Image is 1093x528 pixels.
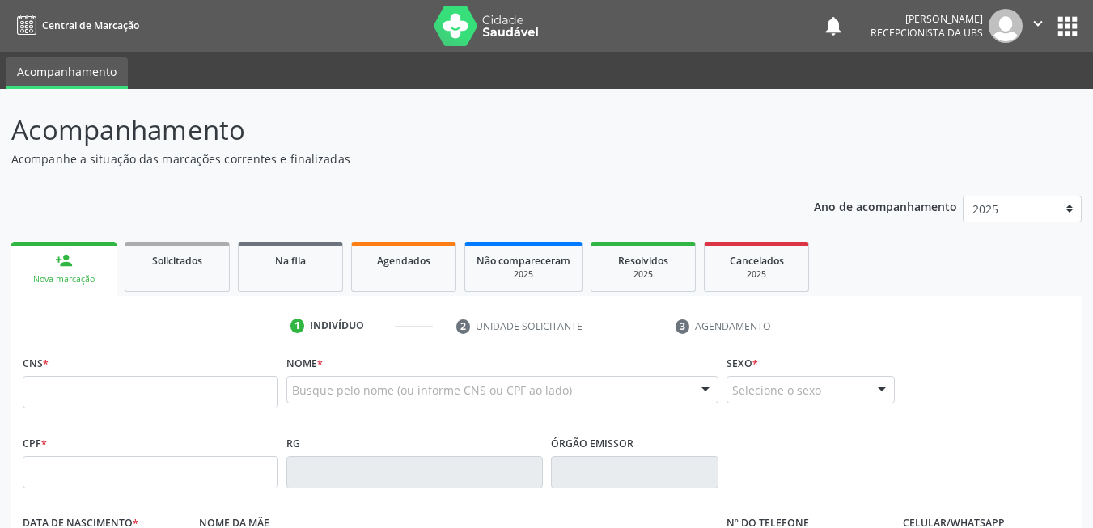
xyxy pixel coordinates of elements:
div: 2025 [716,268,797,281]
span: Não compareceram [477,254,570,268]
span: Cancelados [730,254,784,268]
p: Acompanhe a situação das marcações correntes e finalizadas [11,150,760,167]
label: Nome [286,351,323,376]
span: Recepcionista da UBS [871,26,983,40]
div: person_add [55,251,73,269]
span: Solicitados [152,254,202,268]
div: [PERSON_NAME] [871,12,983,26]
a: Acompanhamento [6,57,128,89]
p: Acompanhamento [11,110,760,150]
label: Órgão emissor [551,431,633,456]
div: 1 [290,319,305,333]
img: img [989,9,1023,43]
button:  [1023,9,1053,43]
label: Sexo [727,351,758,376]
label: RG [286,431,300,456]
span: Na fila [275,254,306,268]
p: Ano de acompanhamento [814,196,957,216]
div: Indivíduo [310,319,364,333]
i:  [1029,15,1047,32]
label: CPF [23,431,47,456]
span: Central de Marcação [42,19,139,32]
div: 2025 [603,268,684,281]
button: notifications [822,15,845,37]
span: Agendados [377,254,430,268]
span: Selecione o sexo [732,382,821,399]
span: Resolvidos [618,254,668,268]
label: CNS [23,351,49,376]
button: apps [1053,12,1082,40]
div: 2025 [477,268,570,281]
a: Central de Marcação [11,12,139,39]
span: Busque pelo nome (ou informe CNS ou CPF ao lado) [292,382,572,399]
div: Nova marcação [23,273,105,285]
